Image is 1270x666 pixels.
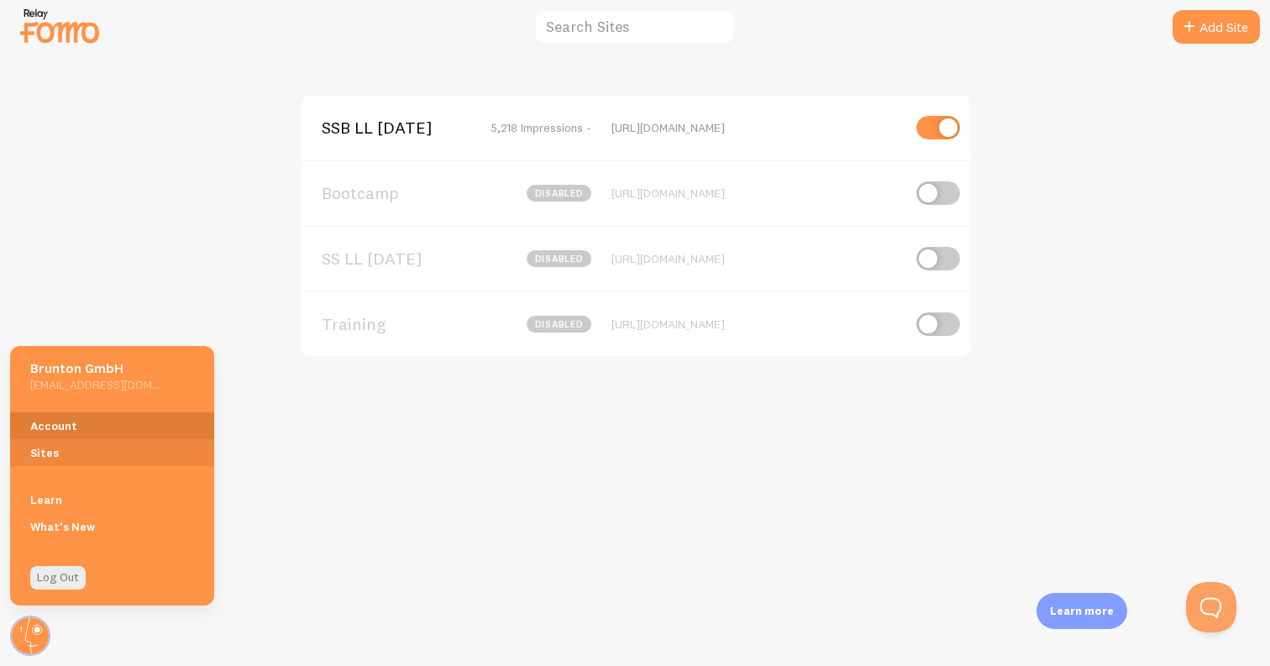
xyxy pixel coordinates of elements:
iframe: Help Scout Beacon - Open [1186,582,1236,632]
span: disabled [527,250,591,267]
span: Bootcamp [322,186,457,201]
div: [URL][DOMAIN_NAME] [611,186,901,201]
a: What's New [10,513,214,540]
h5: Brunton GmbH [30,359,160,377]
div: [URL][DOMAIN_NAME] [611,251,901,266]
img: fomo-relay-logo-orange.svg [18,4,102,47]
div: [URL][DOMAIN_NAME] [611,120,901,135]
a: Log Out [30,566,86,590]
h5: [EMAIL_ADDRESS][DOMAIN_NAME] [30,377,160,392]
span: SSB LL [DATE] [322,120,457,135]
span: Training [322,317,457,332]
a: Account [10,412,214,439]
div: Learn more [1036,593,1127,629]
p: Learn more [1050,603,1114,619]
a: Learn [10,486,214,513]
span: disabled [527,185,591,202]
span: disabled [527,316,591,333]
a: Sites [10,439,214,466]
span: SS LL [DATE] [322,251,457,266]
span: 5,218 Impressions - [491,120,591,135]
div: [URL][DOMAIN_NAME] [611,317,901,332]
